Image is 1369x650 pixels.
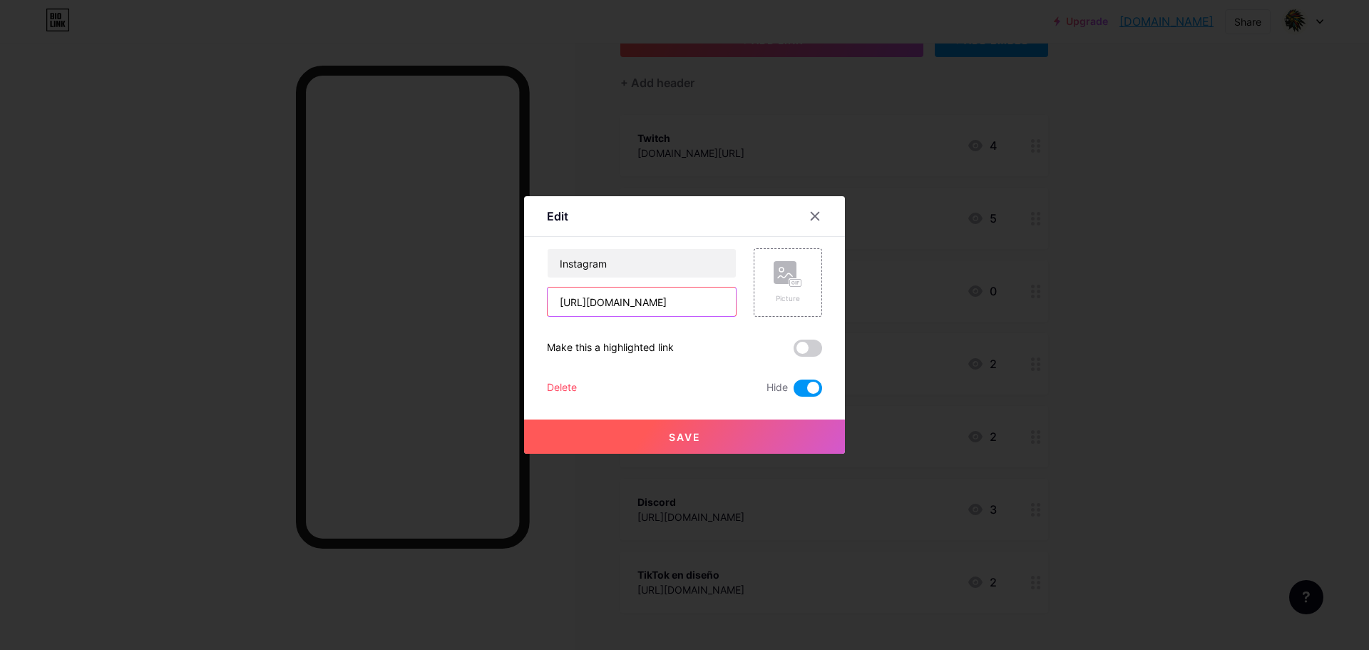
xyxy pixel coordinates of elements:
span: Save [669,431,701,443]
div: Make this a highlighted link [547,340,674,357]
div: Edit [547,208,568,225]
span: Hide [766,380,788,397]
input: URL [548,288,736,316]
div: Delete [547,380,577,397]
div: Picture [774,293,802,304]
input: Title [548,249,736,278]
button: Save [524,420,845,454]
